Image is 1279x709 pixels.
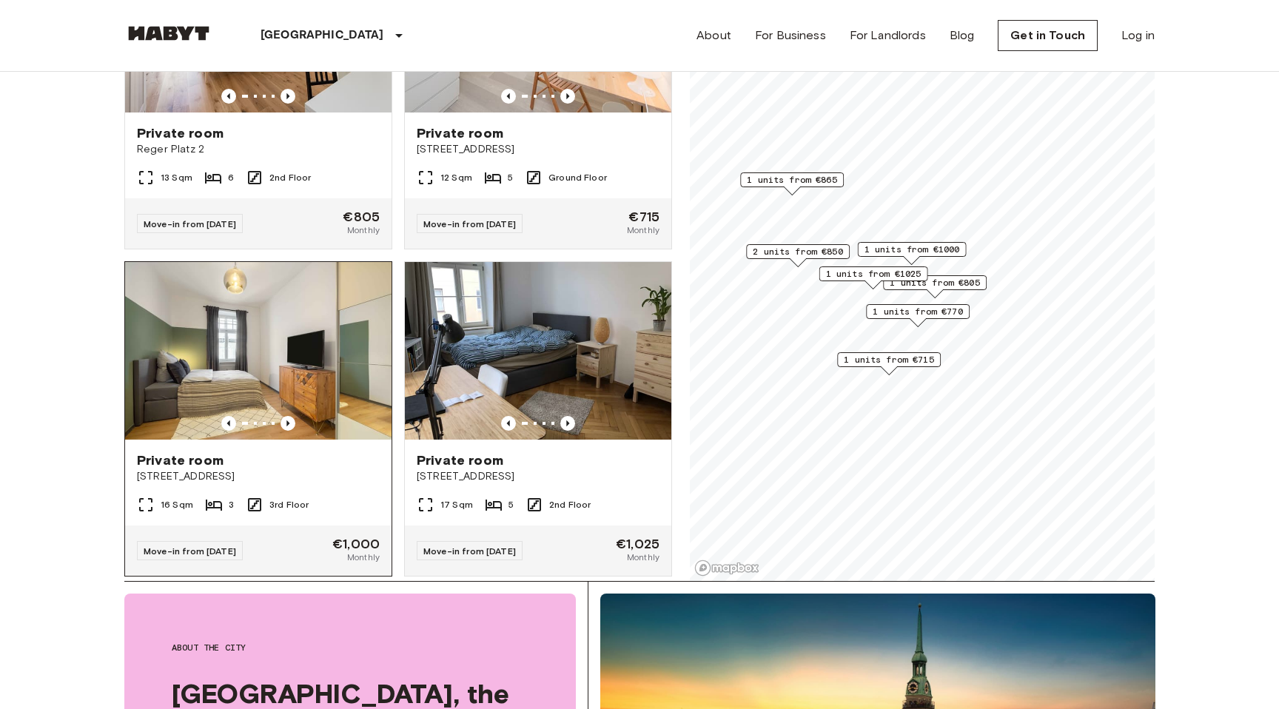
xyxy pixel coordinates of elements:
button: Previous image [221,416,236,431]
div: Map marker [740,172,844,195]
div: Map marker [819,266,928,289]
span: Move-in from [DATE] [423,218,516,229]
div: Map marker [866,304,970,327]
span: 1 units from €715 [844,353,934,366]
span: Monthly [347,224,380,237]
img: Marketing picture of unit DE-02-007-006-03HF [125,262,392,440]
span: 5 [508,498,514,511]
span: 16 Sqm [161,498,193,511]
span: 1 units from €770 [873,305,963,318]
button: Previous image [281,416,295,431]
a: About [696,27,731,44]
img: Marketing picture of unit DE-02-024-001-03HF [405,262,671,440]
button: Previous image [560,89,575,104]
span: €1,025 [616,537,659,551]
button: Previous image [501,89,516,104]
button: Previous image [281,89,295,104]
span: 3 [229,498,234,511]
span: Private room [137,124,224,142]
span: 13 Sqm [161,171,192,184]
a: Blog [950,27,975,44]
span: Move-in from [DATE] [144,218,236,229]
span: Monthly [627,551,659,564]
span: €805 [343,210,380,224]
span: 5 [508,171,513,184]
a: For Business [755,27,826,44]
div: Map marker [746,244,850,267]
span: About the city [172,641,528,654]
span: 2nd Floor [269,171,311,184]
span: Reger Platz 2 [137,142,380,157]
button: Previous image [221,89,236,104]
a: Log in [1121,27,1155,44]
span: [STREET_ADDRESS] [137,469,380,484]
span: €715 [628,210,659,224]
span: Move-in from [DATE] [144,545,236,557]
div: Map marker [837,352,941,375]
span: 17 Sqm [440,498,473,511]
span: Private room [137,451,224,469]
span: 12 Sqm [440,171,472,184]
span: €1,000 [332,537,380,551]
a: For Landlords [850,27,926,44]
button: Previous image [501,416,516,431]
button: Previous image [560,416,575,431]
span: [STREET_ADDRESS] [417,142,659,157]
span: 1 units from €805 [890,276,980,289]
span: 2 units from €850 [753,245,843,258]
a: Marketing picture of unit DE-02-024-001-03HFPrevious imagePrevious imagePrivate room[STREET_ADDRE... [404,261,672,577]
span: Private room [417,124,503,142]
span: [STREET_ADDRESS] [417,469,659,484]
div: Map marker [858,242,967,265]
span: Monthly [627,224,659,237]
a: Mapbox logo [694,560,759,577]
span: Monthly [347,551,380,564]
span: 6 [228,171,234,184]
span: 2nd Floor [549,498,591,511]
a: Get in Touch [998,20,1098,51]
div: Map marker [883,275,987,298]
p: [GEOGRAPHIC_DATA] [261,27,384,44]
span: 1 units from €865 [747,173,837,187]
span: Move-in from [DATE] [423,545,516,557]
span: 1 units from €1000 [865,243,960,256]
span: Private room [417,451,503,469]
img: Habyt [124,26,213,41]
span: 1 units from €1025 [826,267,922,280]
a: Marketing picture of unit DE-02-007-006-03HFPrevious imagePrevious imagePrivate room[STREET_ADDRE... [124,261,392,577]
span: 3rd Floor [269,498,309,511]
span: Ground Floor [548,171,607,184]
